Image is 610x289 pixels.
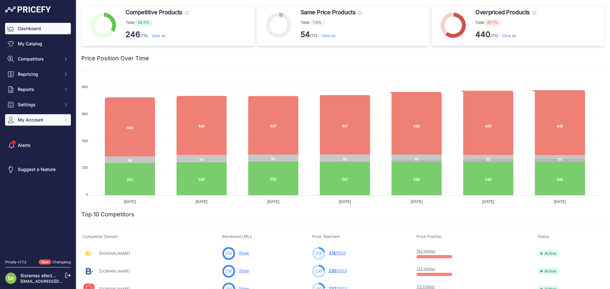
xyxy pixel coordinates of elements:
[538,250,559,257] span: Active
[5,84,71,95] button: Reports
[82,112,88,116] tspan: 600
[18,71,59,77] span: Repricing
[417,266,436,271] a: 122 Higher
[309,19,325,26] span: 7.6%
[301,30,310,39] strong: 54
[329,268,347,273] a: 230/1003
[125,19,189,26] p: Total
[99,269,130,273] a: [DOMAIN_NAME]
[329,251,335,255] span: 214
[267,200,279,204] tspan: [DATE]
[125,30,140,39] strong: 246
[52,260,71,264] a: Changelog
[82,85,88,89] tspan: 800
[83,234,118,239] span: Competitor Domain
[239,268,249,273] a: Show
[315,251,322,256] span: 214
[134,19,152,26] span: 34.5%
[81,54,149,63] h2: Price Position Over Time
[20,279,87,284] a: [EMAIL_ADDRESS][DOMAIN_NAME]
[152,33,166,38] a: View all
[5,38,71,49] a: My Catalog
[5,69,71,80] button: Repricing
[538,234,549,239] span: Status
[5,114,71,126] button: My Account
[222,234,252,239] span: Monitored URLs
[301,19,362,26] p: Total
[475,19,536,26] p: Total
[315,268,322,274] span: 230
[417,284,435,289] a: 112 Higher
[410,200,423,204] tspan: [DATE]
[301,30,362,40] p: /713
[226,251,232,256] span: 214
[5,99,71,110] button: Settings
[329,251,346,255] a: 214/1003
[322,33,335,38] a: View all
[475,30,491,39] strong: 440
[5,164,71,175] a: Suggest a feature
[482,200,494,204] tspan: [DATE]
[329,268,336,273] span: 230
[475,8,530,17] span: Overpriced Products
[502,33,516,38] a: View all
[475,30,536,40] p: /713
[301,8,356,17] span: Same Price Products
[82,139,88,143] tspan: 400
[417,249,436,253] a: 152 Higher
[81,210,134,219] h2: Top 10 Competitors
[5,259,26,265] div: Pricefy v1.7.2
[124,200,136,204] tspan: [DATE]
[538,268,559,274] span: Active
[312,234,340,239] span: Prod. Matched
[5,23,71,252] nav: Sidebar
[484,19,501,26] span: 61.7%
[5,6,51,13] img: Pricefy Logo
[82,166,88,169] tspan: 200
[39,259,51,265] span: New
[18,117,59,123] span: My Account
[18,56,59,62] span: Competitors
[5,140,71,151] a: Alerts
[417,234,442,239] span: Price Position
[18,102,59,108] span: Settings
[18,86,59,93] span: Reports
[86,193,88,196] tspan: 0
[20,273,63,278] a: Sistemas efectoLed
[239,251,249,255] a: Show
[225,268,232,274] span: 230
[125,30,189,40] p: /713
[5,53,71,65] button: Competitors
[339,200,351,204] tspan: [DATE]
[99,251,130,256] a: [DOMAIN_NAME]
[554,200,566,204] tspan: [DATE]
[125,8,182,17] span: Competitive Products
[5,23,71,34] a: Dashboard
[196,200,208,204] tspan: [DATE]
